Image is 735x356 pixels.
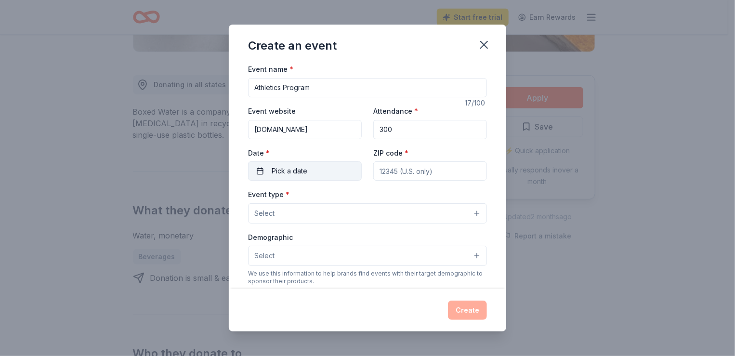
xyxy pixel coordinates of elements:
[373,106,418,116] label: Attendance
[272,165,307,177] span: Pick a date
[373,120,487,139] input: 20
[248,78,487,97] input: Spring Fundraiser
[248,233,293,242] label: Demographic
[248,246,487,266] button: Select
[248,190,289,199] label: Event type
[248,38,337,53] div: Create an event
[248,161,362,181] button: Pick a date
[254,208,275,219] span: Select
[248,148,362,158] label: Date
[254,250,275,262] span: Select
[373,161,487,181] input: 12345 (U.S. only)
[248,120,362,139] input: https://www...
[465,97,487,109] div: 17 /100
[248,203,487,224] button: Select
[248,106,296,116] label: Event website
[248,65,293,74] label: Event name
[373,148,408,158] label: ZIP code
[248,270,487,285] div: We use this information to help brands find events with their target demographic to sponsor their...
